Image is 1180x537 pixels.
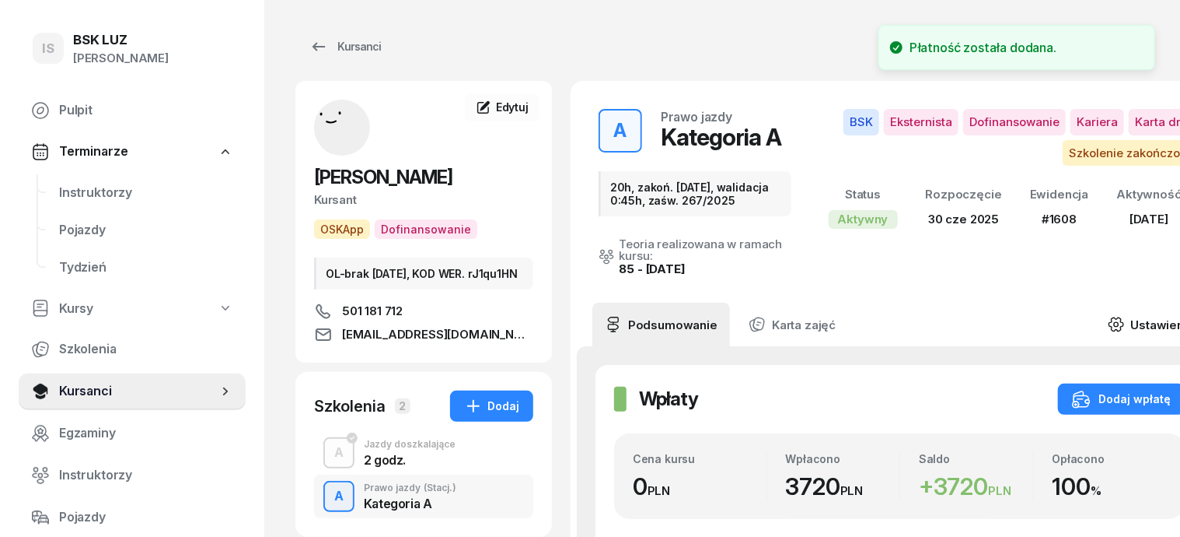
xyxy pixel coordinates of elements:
div: Płatność została dodana. [909,38,1056,57]
div: Ewidencja [1030,184,1089,205]
a: Pojazdy [47,212,246,249]
div: 0 [633,472,766,501]
h2: Wpłaty [639,387,698,412]
div: Dodaj [464,397,519,416]
a: Kursanci [295,31,395,62]
div: Teoria realizowana w ramach kursu: [620,238,791,261]
a: Tydzień [47,249,246,286]
div: A [328,440,350,466]
span: Pojazdy [59,220,233,240]
span: 2 [395,398,410,414]
span: Eksternista [884,109,958,135]
div: 3720 [919,472,1033,501]
span: Instruktorzy [59,183,233,203]
a: Terminarze [19,134,246,170]
div: 2 godz. [364,454,456,466]
div: A [608,115,634,146]
div: OL-brak [DATE], KOD WER. rJ1qu1HN [314,258,533,290]
span: IS [42,42,54,55]
a: Pulpit [19,92,246,129]
a: Kursy [19,291,246,327]
div: Status [829,184,898,205]
div: Wpłacono [786,452,900,465]
span: Pulpit [59,100,233,121]
div: Jazdy doszkalające [364,440,456,449]
span: Kursy [59,299,93,319]
div: Kategoria A [661,123,781,151]
button: A [323,481,354,512]
a: Szkolenia [19,331,246,368]
span: [EMAIL_ADDRESS][DOMAIN_NAME] [342,325,533,344]
div: BSK LUZ [73,33,169,47]
button: APrawo jazdy(Stacj.)Kategoria A [314,475,533,518]
a: Egzaminy [19,415,246,452]
div: Aktywny [829,210,898,229]
span: #1608 [1042,212,1077,226]
a: Instruktorzy [47,174,246,212]
div: Cena kursu [633,452,766,465]
span: Pojazdy [59,507,233,528]
span: Edytuj [496,100,529,114]
div: Opłacono [1053,452,1167,465]
span: Tydzień [59,258,233,278]
div: Rozpoczęcie [926,184,1002,205]
button: A [323,437,354,469]
div: A [328,483,350,510]
div: Prawo jazdy [661,111,732,123]
a: 501 181 712 [314,302,533,321]
div: 3720 [786,472,900,501]
button: Dodaj [450,391,533,422]
div: [PERSON_NAME] [73,48,169,68]
a: [EMAIL_ADDRESS][DOMAIN_NAME] [314,325,533,344]
span: Szkolenia [59,339,233,360]
div: Kursanci [309,37,381,56]
small: PLN [988,483,1011,498]
div: Szkolenia [314,395,386,417]
span: + [919,472,934,500]
button: OSKAppDofinansowanie [314,219,477,239]
a: Karta zajęć [736,303,848,346]
span: Kariera [1070,109,1124,135]
a: Instruktorzy [19,457,246,494]
small: PLN [648,483,671,498]
a: 85 - [DATE] [620,261,686,276]
span: OSKApp [314,219,370,239]
span: BSK [843,109,879,135]
span: Terminarze [59,142,127,162]
small: % [1091,483,1101,498]
span: Dofinansowanie [375,219,477,239]
span: 30 cze 2025 [928,212,999,226]
div: 20h, zakoń. [DATE], walidacja 0:45h, zaśw. 267/2025 [599,171,791,216]
div: Dodaj wpłatę [1072,390,1171,409]
div: Kategoria A [364,497,456,510]
small: PLN [840,483,864,498]
a: Edytuj [465,93,539,121]
a: Podsumowanie [592,303,730,346]
span: Dofinansowanie [963,109,1066,135]
span: (Stacj.) [424,483,456,493]
div: 100 [1053,472,1167,501]
span: Egzaminy [59,423,233,444]
div: Saldo [919,452,1033,465]
span: [PERSON_NAME] [314,166,452,188]
span: Instruktorzy [59,465,233,486]
div: Prawo jazdy [364,483,456,493]
button: AJazdy doszkalające2 godz. [314,431,533,475]
a: Pojazdy [19,499,246,536]
a: Kursanci [19,373,246,410]
div: Kursant [314,190,533,210]
button: A [599,109,642,153]
span: 501 181 712 [342,302,403,321]
span: Kursanci [59,381,218,402]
